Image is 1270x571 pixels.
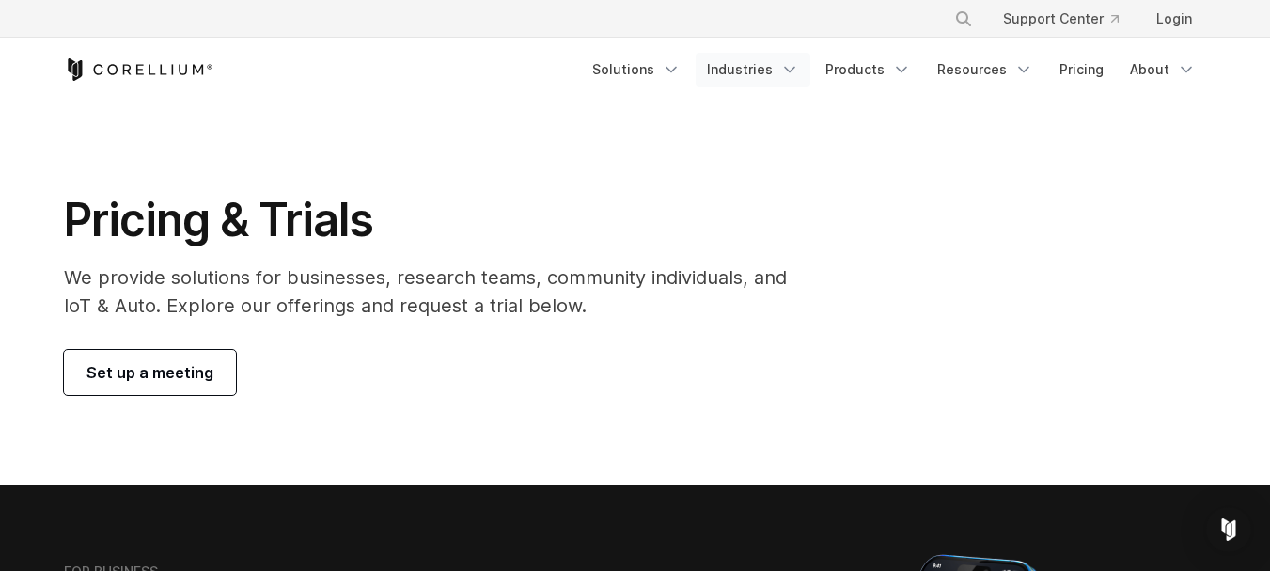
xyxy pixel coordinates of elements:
[1141,2,1207,36] a: Login
[86,361,213,384] span: Set up a meeting
[932,2,1207,36] div: Navigation Menu
[926,53,1044,87] a: Resources
[64,58,213,81] a: Corellium Home
[947,2,980,36] button: Search
[64,192,813,248] h1: Pricing & Trials
[988,2,1134,36] a: Support Center
[696,53,810,87] a: Industries
[64,263,813,320] p: We provide solutions for businesses, research teams, community individuals, and IoT & Auto. Explo...
[814,53,922,87] a: Products
[581,53,692,87] a: Solutions
[1206,507,1251,552] div: Open Intercom Messenger
[64,350,236,395] a: Set up a meeting
[1119,53,1207,87] a: About
[1048,53,1115,87] a: Pricing
[581,53,1207,87] div: Navigation Menu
